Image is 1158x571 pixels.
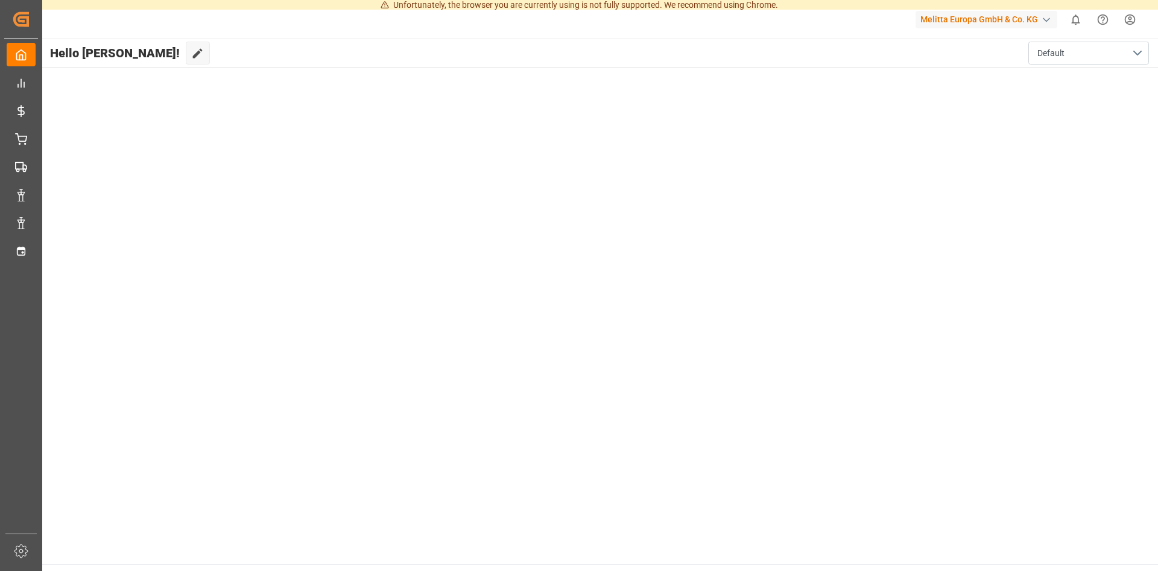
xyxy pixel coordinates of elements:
span: Hello [PERSON_NAME]! [50,42,180,65]
button: Help Center [1089,6,1116,33]
button: show 0 new notifications [1062,6,1089,33]
div: Melitta Europa GmbH & Co. KG [916,11,1057,28]
button: open menu [1028,42,1149,65]
button: Melitta Europa GmbH & Co. KG [916,8,1062,31]
span: Default [1037,47,1065,60]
